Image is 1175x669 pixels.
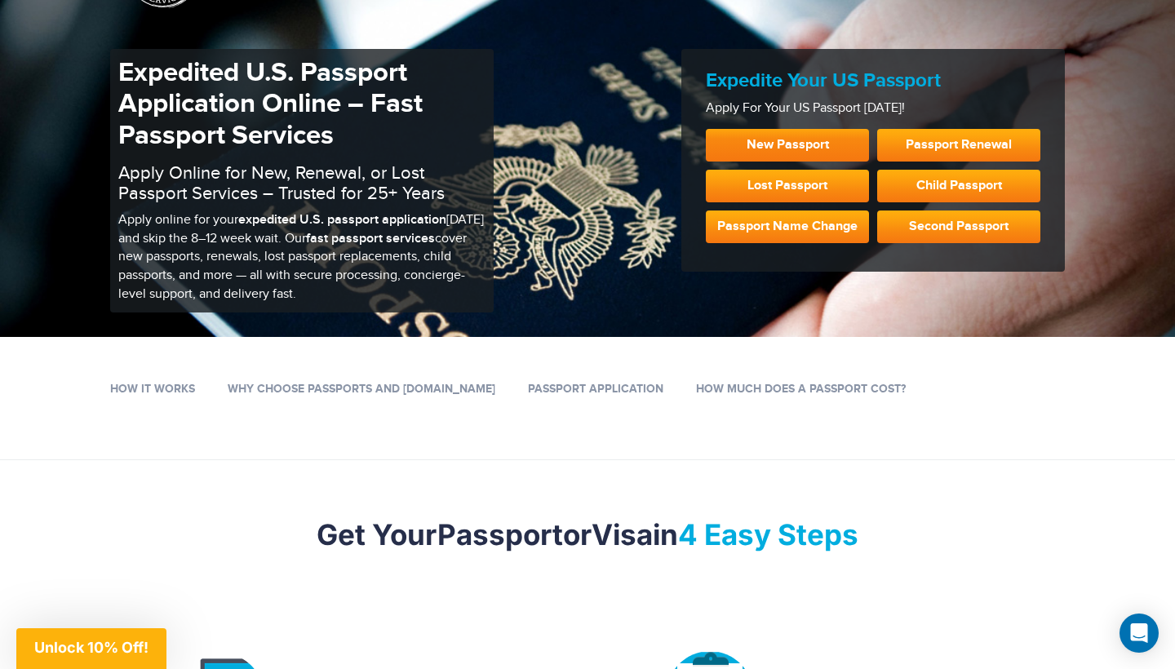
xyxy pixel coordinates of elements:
a: Passport Application [528,382,663,396]
h1: Expedited U.S. Passport Application Online – Fast Passport Services [118,57,486,151]
a: Lost Passport [706,170,869,202]
a: New Passport [706,129,869,162]
a: How Much Does a Passport Cost? [696,382,906,396]
b: expedited U.S. passport application [238,212,446,228]
p: Apply For Your US Passport [DATE]! [706,100,1040,118]
a: Why Choose Passports and [DOMAIN_NAME] [228,382,495,396]
b: fast passport services [306,231,435,246]
h2: Get Your or in [110,517,1065,552]
mark: 4 Easy Steps [678,517,858,552]
h2: Apply Online for New, Renewal, or Lost Passport Services – Trusted for 25+ Years [118,163,486,202]
strong: Passport [437,517,563,552]
h2: Expedite Your US Passport [706,69,1040,93]
div: Unlock 10% Off! [16,628,166,669]
span: Unlock 10% Off! [34,639,149,656]
div: Open Intercom Messenger [1120,614,1159,653]
a: Child Passport [877,170,1040,202]
a: How it works [110,382,195,396]
p: Apply online for your [DATE] and skip the 8–12 week wait. Our cover new passports, renewals, lost... [118,211,486,304]
a: Second Passport [877,210,1040,243]
a: Passport Name Change [706,210,869,243]
a: Passport Renewal [877,129,1040,162]
strong: Visa [592,517,653,552]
